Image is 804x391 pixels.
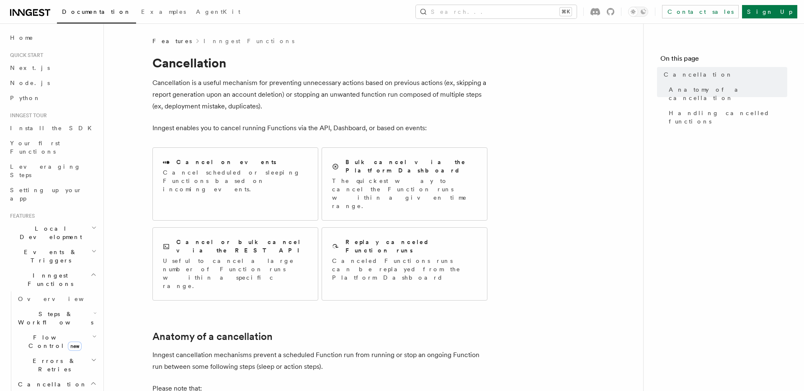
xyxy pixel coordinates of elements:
[10,64,50,71] span: Next.js
[62,8,131,15] span: Documentation
[7,121,98,136] a: Install the SDK
[322,147,487,221] a: Bulk cancel via the Platform DashboardThe quickest way to cancel the Function runs within a given...
[665,105,787,129] a: Handling cancelled functions
[10,95,41,101] span: Python
[152,77,487,112] p: Cancellation is a useful mechanism for preventing unnecessary actions based on previous actions (...
[176,158,276,166] h2: Cancel on events
[136,3,191,23] a: Examples
[15,310,93,327] span: Steps & Workflows
[332,177,477,210] p: The quickest way to cancel the Function runs within a given time range.
[7,52,43,59] span: Quick start
[15,291,98,306] a: Overview
[196,8,240,15] span: AgentKit
[152,122,487,134] p: Inngest enables you to cancel running Functions via the API, Dashboard, or based on events:
[10,125,97,131] span: Install the SDK
[7,75,98,90] a: Node.js
[7,213,35,219] span: Features
[141,8,186,15] span: Examples
[152,37,192,45] span: Features
[10,163,81,178] span: Leveraging Steps
[416,5,577,18] button: Search...⌘K
[742,5,797,18] a: Sign Up
[7,271,90,288] span: Inngest Functions
[664,70,733,79] span: Cancellation
[7,136,98,159] a: Your first Functions
[7,248,91,265] span: Events & Triggers
[7,268,98,291] button: Inngest Functions
[7,183,98,206] a: Setting up your app
[15,330,98,353] button: Flow Controlnew
[10,80,50,86] span: Node.js
[10,33,33,42] span: Home
[660,67,787,82] a: Cancellation
[204,37,294,45] a: Inngest Functions
[345,238,477,255] h2: Replay canceled Function runs
[15,306,98,330] button: Steps & Workflows
[7,30,98,45] a: Home
[163,257,308,290] p: Useful to cancel a large number of Function runs within a specific range.
[15,353,98,377] button: Errors & Retries
[322,227,487,301] a: Replay canceled Function runsCanceled Functions runs can be replayed from the Platform Dashboard
[10,187,82,202] span: Setting up your app
[68,342,82,351] span: new
[152,331,273,342] a: Anatomy of a cancellation
[10,140,60,155] span: Your first Functions
[669,109,787,126] span: Handling cancelled functions
[152,147,318,221] a: Cancel on eventsCancel scheduled or sleeping Functions based on incoming events.
[7,60,98,75] a: Next.js
[15,333,92,350] span: Flow Control
[628,7,648,17] button: Toggle dark mode
[345,158,477,175] h2: Bulk cancel via the Platform Dashboard
[669,85,787,102] span: Anatomy of a cancellation
[332,257,477,282] p: Canceled Functions runs can be replayed from the Platform Dashboard
[7,90,98,105] a: Python
[191,3,245,23] a: AgentKit
[662,5,739,18] a: Contact sales
[660,54,787,67] h4: On this page
[57,3,136,23] a: Documentation
[15,380,87,388] span: Cancellation
[18,296,104,302] span: Overview
[665,82,787,105] a: Anatomy of a cancellation
[15,357,91,373] span: Errors & Retries
[7,112,47,119] span: Inngest tour
[152,55,487,70] h1: Cancellation
[176,238,308,255] h2: Cancel or bulk cancel via the REST API
[7,244,98,268] button: Events & Triggers
[152,227,318,301] a: Cancel or bulk cancel via the REST APIUseful to cancel a large number of Function runs within a s...
[7,221,98,244] button: Local Development
[7,159,98,183] a: Leveraging Steps
[560,8,572,16] kbd: ⌘K
[7,224,91,241] span: Local Development
[163,168,308,193] p: Cancel scheduled or sleeping Functions based on incoming events.
[152,349,487,373] p: Inngest cancellation mechanisms prevent a scheduled Function run from running or stop an ongoing ...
